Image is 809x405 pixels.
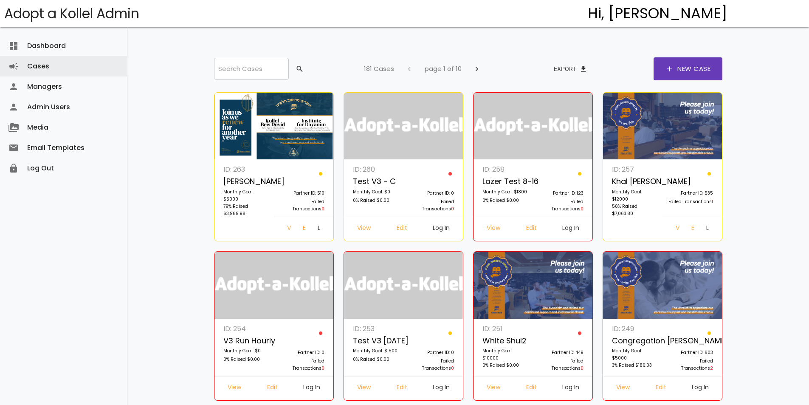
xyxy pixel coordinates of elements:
[260,381,285,396] a: Edit
[654,57,722,80] a: addNew Case
[8,76,19,97] i: person
[353,197,399,205] p: 0% Raised $0.00
[667,198,713,207] p: Failed Transactions
[274,164,329,217] a: Partner ID: 519 Failed Transactions0
[274,323,329,376] a: Partner ID: 0 Failed Transactions0
[403,323,459,376] a: Partner ID: 0 Failed Transactions0
[478,323,533,376] a: ID: 251 White Shul2 Monthly Goal: $10000 0% Raised $0.00
[482,197,528,205] p: 0% Raised $0.00
[667,190,713,198] p: Partner ID: 535
[538,190,583,198] p: Partner ID: 123
[538,349,583,357] p: Partner ID: 449
[482,347,528,362] p: Monthly Goal: $10000
[482,362,528,370] p: 0% Raised $0.00
[353,334,399,348] p: Test V3 [DATE]
[451,365,454,371] span: 0
[474,252,593,319] img: 6GPLfb0Mk4.zBtvR2DLF4.png
[364,63,394,74] p: 181 Cases
[533,164,588,217] a: Partner ID: 123 Failed Transactions0
[408,190,454,198] p: Partner ID: 0
[581,365,583,371] span: 0
[607,323,662,376] a: ID: 249 Congregation [PERSON_NAME] Monthly Goal: $5000 3% Raised $186.03
[662,323,718,376] a: Partner ID: 603 Failed Transactions2
[665,57,674,80] span: add
[474,93,593,160] img: logonobg.png
[612,334,658,348] p: Congregation [PERSON_NAME]
[581,206,583,212] span: 0
[348,164,403,217] a: ID: 260 Test v3 - c Monthly Goal: $0 0% Raised $0.00
[482,175,528,188] p: Lazer Test 8-16
[296,381,327,396] a: Log In
[214,93,334,160] img: I2vVEkmzLd.fvn3D5NTra.png
[699,221,716,237] a: Log In
[667,349,713,357] p: Partner ID: 603
[390,381,414,396] a: Edit
[482,164,528,175] p: ID: 258
[280,221,296,237] a: View
[221,381,248,396] a: View
[555,221,586,237] a: Log In
[223,356,269,364] p: 0% Raised $0.00
[667,357,713,372] p: Failed Transactions
[344,93,463,160] img: logonobg.png
[588,6,727,22] h4: Hi, [PERSON_NAME]
[519,221,544,237] a: Edit
[426,221,457,237] a: Log In
[466,61,488,76] button: chevron_right
[223,347,269,356] p: Monthly Goal: $0
[612,323,658,334] p: ID: 249
[223,175,269,188] p: [PERSON_NAME]
[603,93,722,160] img: zYFEr1Um4q.FynfSIG0iD.jpg
[603,252,722,319] img: nqT0rzcf2C.M5AQECmsOx.jpg
[425,63,462,74] p: page 1 of 10
[350,221,378,237] a: View
[612,175,658,188] p: Khal [PERSON_NAME]
[344,252,463,319] img: logonobg.png
[321,365,324,371] span: 0
[579,61,588,76] span: file_download
[607,164,662,221] a: ID: 257 Khal [PERSON_NAME] Monthly Goal: $12000 58% Raised $7,063.80
[223,188,269,203] p: Monthly Goal: $5000
[612,362,658,370] p: 3% Raised $186.03
[482,188,528,197] p: Monthly Goal: $1800
[612,203,658,217] p: 58% Raised $7,063.80
[223,334,269,348] p: v3 run hourly
[408,349,454,357] p: Partner ID: 0
[219,323,274,376] a: ID: 254 v3 run hourly Monthly Goal: $0 0% Raised $0.00
[348,323,403,376] a: ID: 253 Test V3 [DATE] Monthly Goal: $1500 0% Raised $0.00
[519,381,544,396] a: Edit
[353,164,399,175] p: ID: 260
[612,188,658,203] p: Monthly Goal: $12000
[426,381,457,396] a: Log In
[403,164,459,217] a: Partner ID: 0 Failed Transactions0
[478,164,533,217] a: ID: 258 Lazer Test 8-16 Monthly Goal: $1800 0% Raised $0.00
[223,323,269,334] p: ID: 254
[555,381,586,396] a: Log In
[8,158,19,178] i: lock
[482,323,528,334] p: ID: 251
[480,221,507,237] a: View
[353,356,399,364] p: 0% Raised $0.00
[223,203,269,217] p: 79% Raised $3,989.98
[8,36,19,56] i: dashboard
[451,206,454,212] span: 0
[710,365,713,371] span: 2
[219,164,274,221] a: ID: 263 [PERSON_NAME] Monthly Goal: $5000 79% Raised $3,989.98
[353,323,399,334] p: ID: 253
[685,381,716,396] a: Log In
[685,221,700,237] a: Edit
[480,381,507,396] a: View
[533,323,588,376] a: Partner ID: 449 Failed Transactions0
[662,164,718,217] a: Partner ID: 535 Failed Transactions1
[353,347,399,356] p: Monthly Goal: $1500
[8,56,19,76] i: campaign
[390,221,414,237] a: Edit
[547,61,595,76] button: Exportfile_download
[538,198,583,212] p: Failed Transactions
[321,206,324,212] span: 0
[353,188,399,197] p: Monthly Goal: $0
[214,252,334,319] img: logonobg.png
[482,334,528,348] p: White Shul2
[279,198,324,212] p: Failed Transactions
[353,175,399,188] p: Test v3 - c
